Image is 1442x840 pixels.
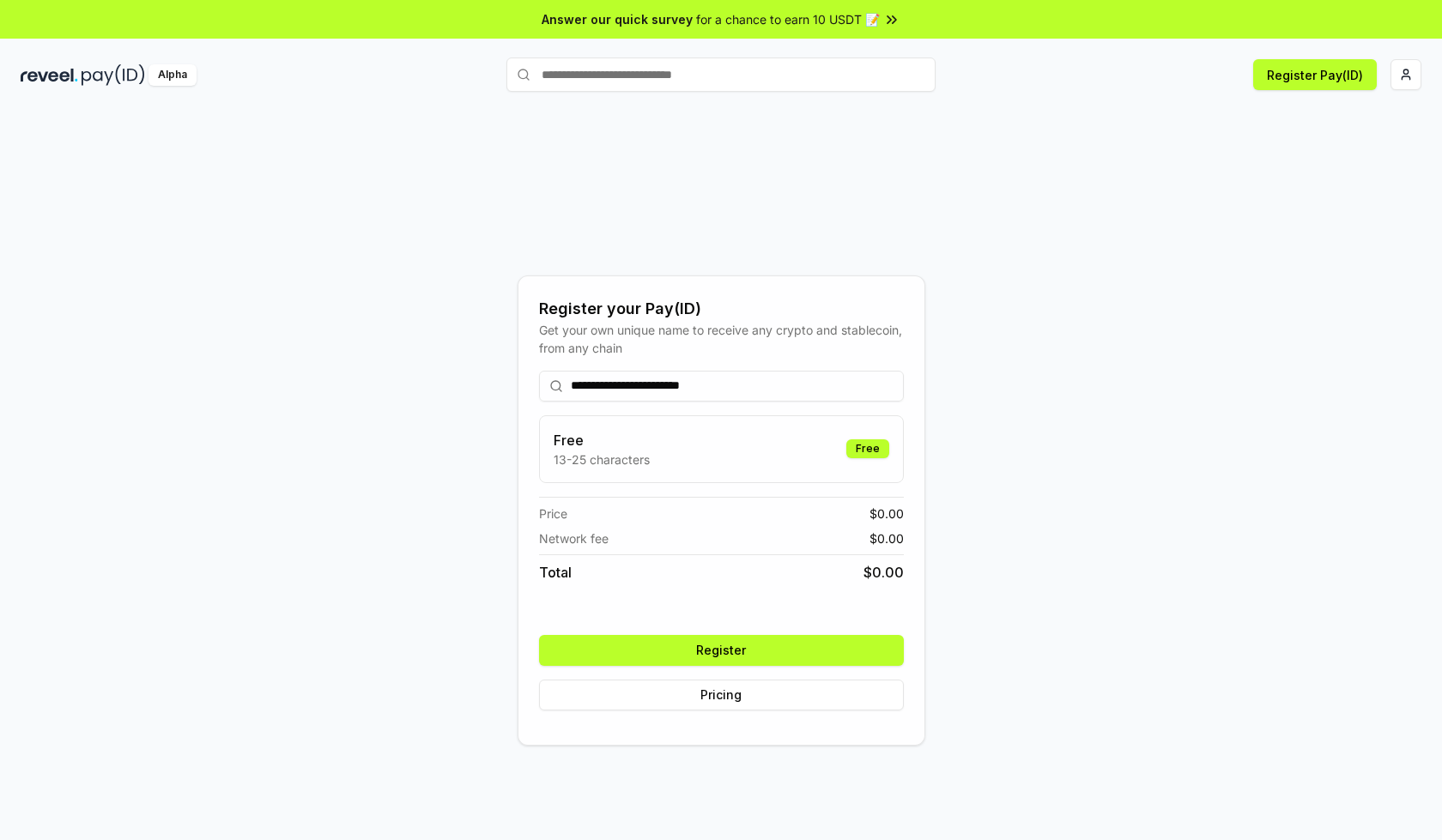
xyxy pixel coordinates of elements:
span: Answer our quick survey [542,10,693,28]
span: Total [539,562,572,583]
span: $ 0.00 [863,562,904,583]
span: Network fee [539,529,609,547]
div: Alpha [148,64,197,86]
span: Price [539,505,567,523]
button: Register [539,635,904,666]
div: Free [846,439,889,458]
span: $ 0.00 [869,529,904,547]
button: Pricing [539,680,904,710]
div: Register your Pay(ID) [539,297,904,321]
p: 13-25 characters [554,450,650,468]
div: Get your own unique name to receive any crypto and stablecoin, from any chain [539,321,904,357]
img: reveel_dark [21,64,78,86]
span: for a chance to earn 10 USDT 📝 [696,10,880,28]
h3: Free [554,430,650,450]
button: Register Pay(ID) [1253,59,1377,90]
img: pay_id [82,64,145,86]
span: $ 0.00 [869,505,904,523]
